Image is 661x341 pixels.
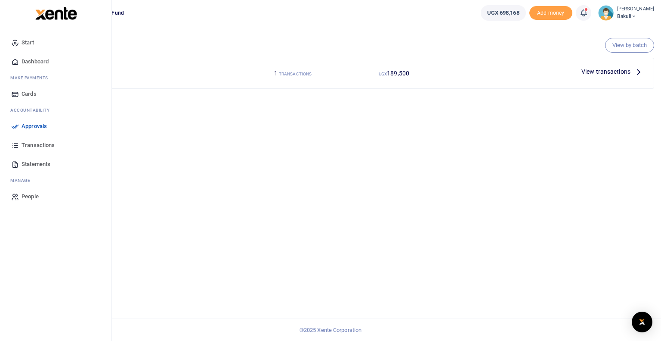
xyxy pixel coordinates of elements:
span: Statements [22,160,50,169]
span: 1 [274,70,278,77]
h4: Pending your approval [33,37,654,47]
span: Transactions [22,141,55,150]
small: TRANSACTIONS [279,72,312,76]
img: logo-large [35,7,77,20]
span: 189,500 [387,70,409,77]
a: logo-small logo-large logo-large [34,9,77,16]
span: Start [22,38,34,47]
li: Toup your wallet [529,6,572,20]
span: View transactions [581,67,630,76]
span: UGX 698,168 [487,9,519,17]
a: Add money [529,9,572,16]
a: Start [7,33,105,52]
li: M [7,174,105,187]
h4: Mobile Money [43,69,239,78]
span: anage [15,177,31,184]
small: [PERSON_NAME] [617,6,654,13]
li: M [7,71,105,84]
span: Cards [22,90,37,98]
img: profile-user [598,5,614,21]
span: Add money [529,6,572,20]
a: Statements [7,155,105,174]
a: People [7,187,105,206]
a: Dashboard [7,52,105,71]
span: ake Payments [15,75,48,81]
span: Dashboard [22,57,49,66]
span: Approvals [22,122,47,131]
a: Cards [7,84,105,103]
a: Transactions [7,136,105,155]
span: People [22,192,39,201]
li: Ac [7,103,105,117]
span: Bakuli [617,13,654,20]
a: View by batch [605,38,654,53]
a: profile-user [PERSON_NAME] Bakuli [598,5,654,21]
li: Wallet ballance [477,5,529,21]
a: UGX 698,168 [481,5,526,21]
a: Approvals [7,117,105,136]
span: countability [17,107,49,113]
small: UGX [379,72,387,76]
div: Open Intercom Messenger [632,312,652,332]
